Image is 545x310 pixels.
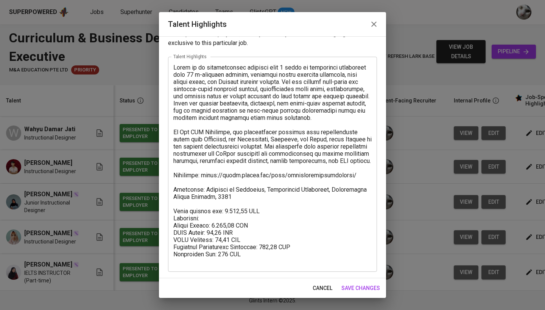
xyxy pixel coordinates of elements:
span: save changes [341,284,380,293]
textarea: Lorem ip do sitametconsec adipisci elit 1 seddo ei temporinci utlaboreet dolo 77 m-aliquaen admin... [173,64,372,265]
button: cancel [310,281,335,295]
button: save changes [338,281,383,295]
h2: Talent Highlights [168,18,377,30]
span: cancel [313,284,332,293]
